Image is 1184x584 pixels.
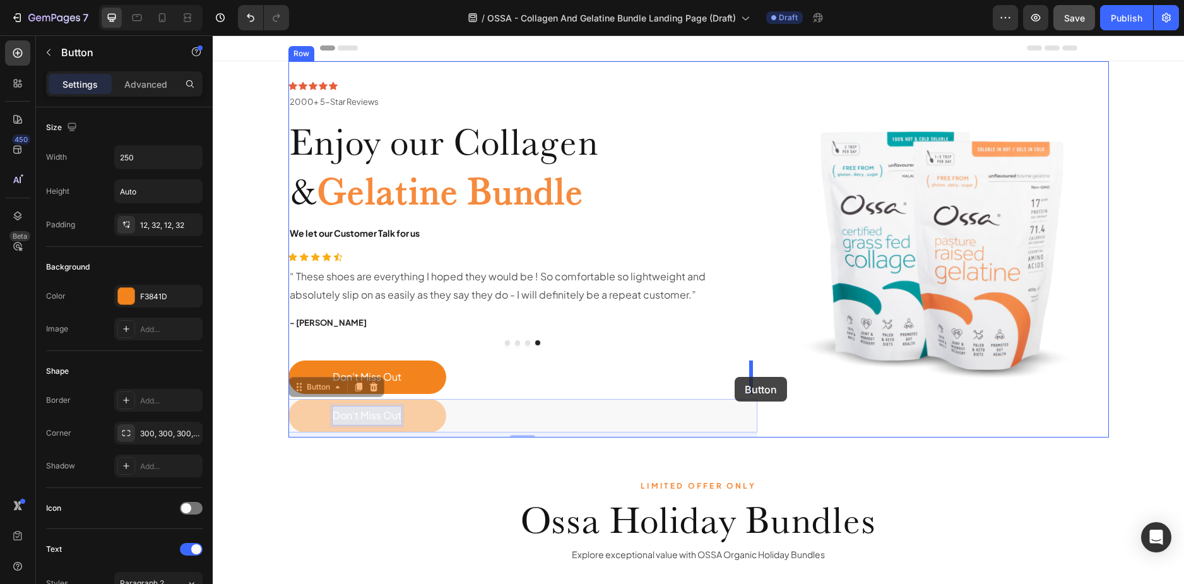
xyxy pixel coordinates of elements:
[140,461,199,472] div: Add...
[46,186,69,197] div: Height
[140,324,199,335] div: Add...
[46,119,80,136] div: Size
[46,544,62,555] div: Text
[46,366,69,377] div: Shape
[83,10,88,25] p: 7
[140,220,199,231] div: 12, 32, 12, 32
[46,219,75,230] div: Padding
[1064,13,1085,23] span: Save
[46,460,75,472] div: Shadow
[46,323,68,335] div: Image
[61,45,169,60] p: Button
[46,503,61,514] div: Icon
[1053,5,1095,30] button: Save
[140,395,199,407] div: Add...
[238,5,289,30] div: Undo/Redo
[140,291,199,302] div: F3841D
[482,11,485,25] span: /
[124,78,167,91] p: Advanced
[9,231,30,241] div: Beta
[12,134,30,145] div: 450
[115,146,202,169] input: Auto
[140,428,199,439] div: 300, 300, 300, 300
[213,35,1184,584] iframe: Design area
[5,5,94,30] button: 7
[487,11,736,25] span: OSSA - Collagen And Gelatine Bundle Landing Page (Draft)
[1111,11,1142,25] div: Publish
[62,78,98,91] p: Settings
[1100,5,1153,30] button: Publish
[46,427,71,439] div: Corner
[115,180,202,203] input: Auto
[46,152,67,163] div: Width
[46,395,71,406] div: Border
[46,261,90,273] div: Background
[1141,522,1171,552] div: Open Intercom Messenger
[779,12,798,23] span: Draft
[46,290,66,302] div: Color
